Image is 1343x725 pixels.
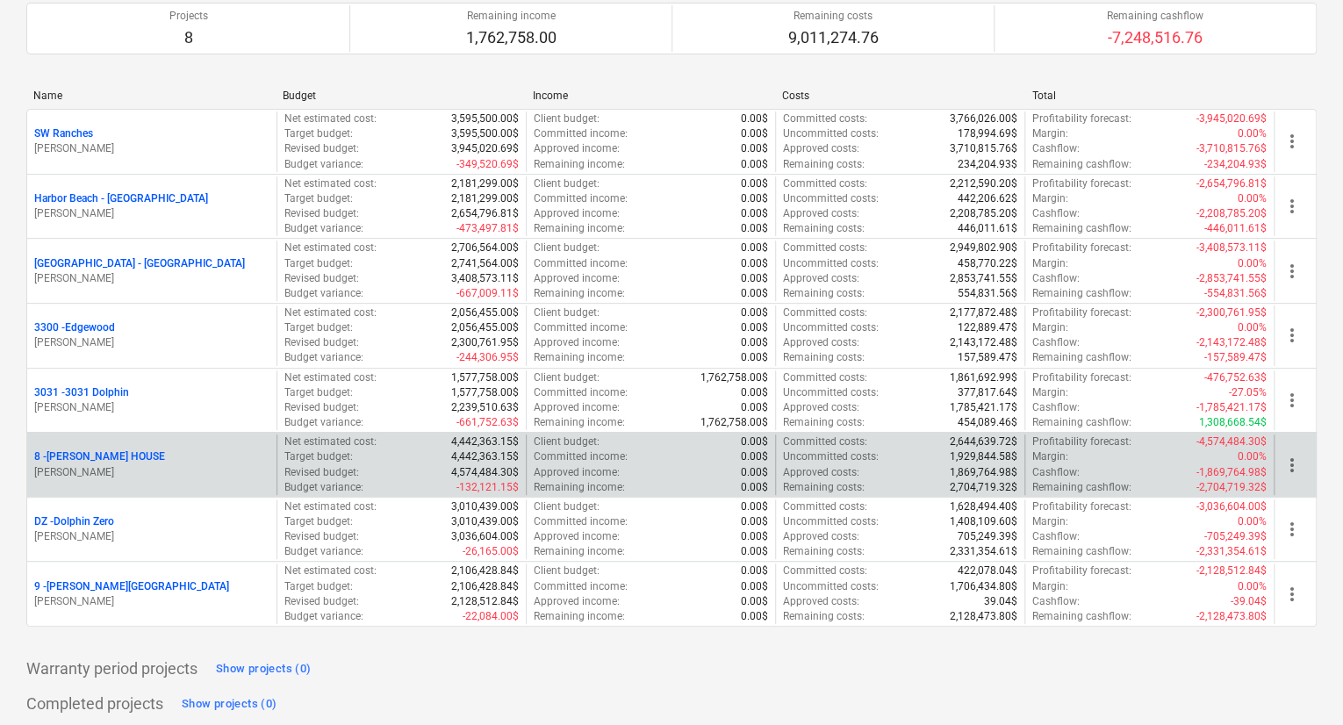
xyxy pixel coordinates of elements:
p: -2,853,741.55$ [1196,271,1267,286]
p: -132,121.15$ [456,480,519,495]
p: -2,128,512.84$ [1196,563,1267,578]
p: 9 - [PERSON_NAME][GEOGRAPHIC_DATA] [34,579,229,594]
p: [GEOGRAPHIC_DATA] - [GEOGRAPHIC_DATA] [34,256,245,271]
p: 0.00$ [741,480,768,495]
p: 454,089.46$ [958,415,1017,430]
p: 4,574,484.30$ [451,465,519,480]
div: Budget [283,90,518,102]
p: Remaining cashflow : [1032,286,1131,301]
p: -244,306.95$ [456,350,519,365]
p: Uncommitted costs : [783,385,879,400]
p: Approved costs : [783,465,859,480]
p: -349,520.69$ [456,157,519,172]
p: Revised budget : [284,529,359,544]
p: 554,831.56$ [958,286,1017,301]
p: 0.00$ [741,400,768,415]
p: Revised budget : [284,465,359,480]
button: Show projects (0) [177,690,281,718]
p: [PERSON_NAME] [34,271,269,286]
p: 8 [169,27,208,48]
p: Profitability forecast : [1032,434,1131,449]
p: 2,644,639.72$ [950,434,1017,449]
p: 1,628,494.40$ [950,499,1017,514]
iframe: Chat Widget [1255,641,1343,725]
p: -3,710,815.76$ [1196,141,1267,156]
p: 0.00% [1238,256,1267,271]
p: -2,654,796.81$ [1196,176,1267,191]
p: -667,009.11$ [456,286,519,301]
p: Margin : [1032,449,1068,464]
p: [PERSON_NAME] [34,206,269,221]
p: 0.00$ [741,449,768,464]
p: 0.00$ [741,286,768,301]
div: Costs [782,90,1017,102]
p: DZ - Dolphin Zero [34,514,114,529]
p: -476,752.63$ [1204,370,1267,385]
p: 1,762,758.00 [466,27,557,48]
p: 2,654,796.81$ [451,206,519,221]
p: Remaining income : [534,157,625,172]
p: Approved costs : [783,594,859,609]
p: Net estimated cost : [284,370,377,385]
p: 3,036,604.00$ [451,529,519,544]
p: 0.00% [1238,579,1267,594]
p: Margin : [1032,256,1068,271]
p: Budget variance : [284,609,363,624]
p: 2,181,299.00$ [451,176,519,191]
p: 446,011.61$ [958,221,1017,236]
p: -4,574,484.30$ [1196,434,1267,449]
p: 0.00% [1238,449,1267,464]
p: 2,181,299.00$ [451,191,519,206]
p: 2,056,455.00$ [451,305,519,320]
p: Target budget : [284,320,353,335]
p: Cashflow : [1032,206,1080,221]
p: 234,204.93$ [958,157,1017,172]
p: Remaining cashflow : [1032,350,1131,365]
p: 2,208,785.20$ [950,206,1017,221]
p: Committed income : [534,320,628,335]
p: Remaining income : [534,415,625,430]
p: Approved costs : [783,335,859,350]
p: Profitability forecast : [1032,370,1131,385]
p: [PERSON_NAME] [34,335,269,350]
p: 1,762,758.00$ [700,415,768,430]
p: Approved income : [534,529,620,544]
p: Margin : [1032,191,1068,206]
p: [PERSON_NAME] [34,529,269,544]
p: 2,106,428.84$ [451,579,519,594]
p: Uncommitted costs : [783,449,879,464]
p: Remaining income [466,9,557,24]
p: -1,785,421.17$ [1196,400,1267,415]
p: Target budget : [284,579,353,594]
p: -554,831.56$ [1204,286,1267,301]
p: Budget variance : [284,157,363,172]
p: Remaining income : [534,286,625,301]
p: Budget variance : [284,544,363,559]
p: Margin : [1032,579,1068,594]
p: [PERSON_NAME] [34,400,269,415]
p: 2,106,428.84$ [451,563,519,578]
p: 458,770.22$ [958,256,1017,271]
p: Remaining costs : [783,544,865,559]
p: Remaining income : [534,480,625,495]
span: more_vert [1282,519,1303,540]
p: 0.00$ [741,240,768,255]
p: Committed costs : [783,305,867,320]
p: Committed costs : [783,563,867,578]
p: Approved income : [534,335,620,350]
p: 3,010,439.00$ [451,514,519,529]
p: Approved costs : [783,400,859,415]
div: Show projects (0) [182,694,276,714]
p: 0.00$ [741,579,768,594]
p: Revised budget : [284,271,359,286]
p: 0.00% [1238,126,1267,141]
p: Net estimated cost : [284,111,377,126]
p: 2,741,564.00$ [451,256,519,271]
p: Target budget : [284,191,353,206]
div: [GEOGRAPHIC_DATA] - [GEOGRAPHIC_DATA][PERSON_NAME] [34,256,269,286]
p: 0.00$ [741,221,768,236]
span: more_vert [1282,584,1303,605]
p: Client budget : [534,370,600,385]
p: Remaining cashflow : [1032,157,1131,172]
p: Client budget : [534,563,600,578]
